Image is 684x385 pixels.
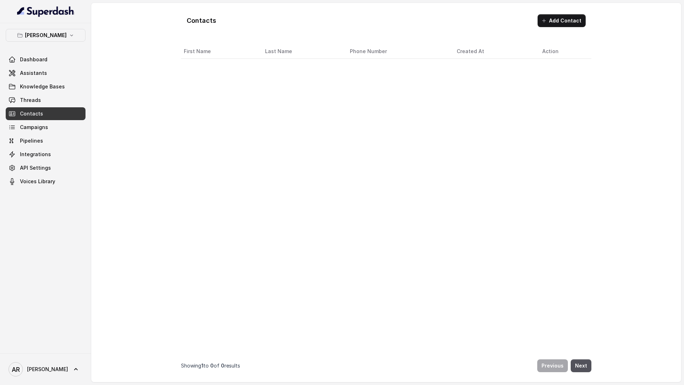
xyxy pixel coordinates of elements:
th: Last Name [259,44,344,59]
a: Dashboard [6,53,85,66]
th: Action [537,44,591,59]
a: [PERSON_NAME] [6,359,85,379]
a: Assistants [6,67,85,79]
button: [PERSON_NAME] [6,29,85,42]
a: Contacts [6,107,85,120]
span: Pipelines [20,137,43,144]
img: light.svg [17,6,74,17]
span: API Settings [20,164,51,171]
a: Voices Library [6,175,85,188]
span: 0 [221,363,224,369]
nav: Pagination [181,355,591,376]
span: Contacts [20,110,43,117]
span: Voices Library [20,178,55,185]
a: Campaigns [6,121,85,134]
a: Knowledge Bases [6,80,85,93]
a: Threads [6,94,85,107]
span: 0 [210,363,214,369]
button: Add Contact [538,14,586,27]
span: Dashboard [20,56,47,63]
th: Phone Number [344,44,451,59]
span: [PERSON_NAME] [27,366,68,373]
span: Campaigns [20,124,48,131]
a: Integrations [6,148,85,161]
span: Knowledge Bases [20,83,65,90]
p: Showing to of results [181,362,240,369]
text: AR [12,366,20,373]
p: [PERSON_NAME] [25,31,67,40]
span: 1 [201,363,203,369]
h1: Contacts [187,15,216,26]
th: First Name [181,44,259,59]
span: Integrations [20,151,51,158]
a: Pipelines [6,134,85,147]
a: API Settings [6,161,85,174]
span: Threads [20,97,41,104]
span: Assistants [20,70,47,77]
button: Next [571,359,591,372]
button: Previous [537,359,568,372]
th: Created At [451,44,537,59]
